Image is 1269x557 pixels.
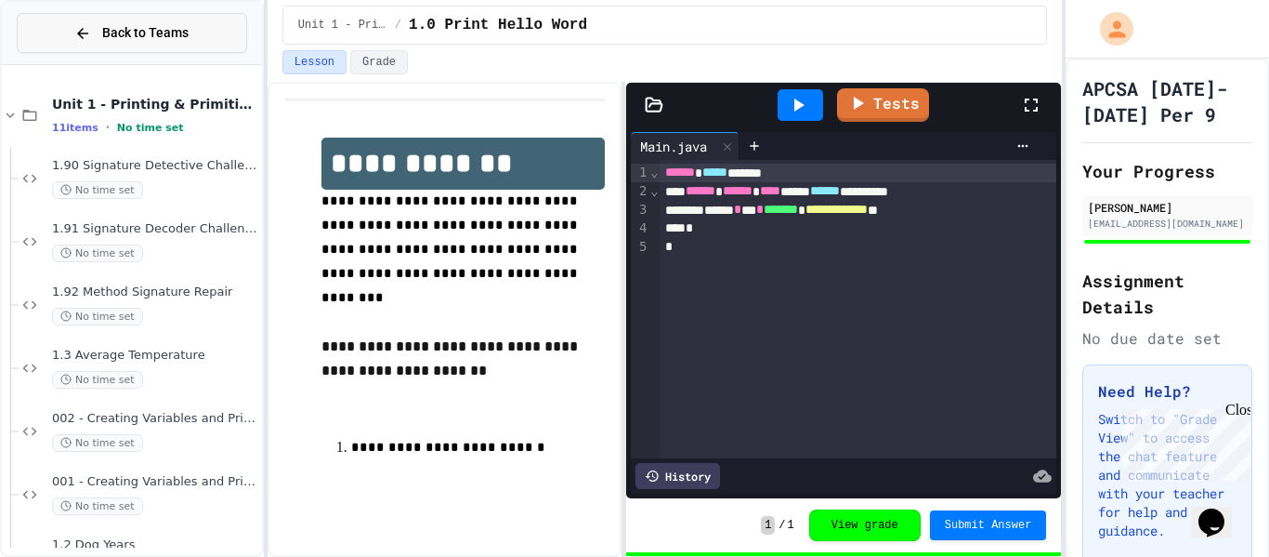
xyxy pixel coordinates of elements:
[298,18,387,33] span: Unit 1 - Printing & Primitive Types
[52,158,258,174] span: 1.90 Signature Detective Challenge
[930,511,1047,540] button: Submit Answer
[106,120,110,135] span: •
[52,245,143,262] span: No time set
[52,411,258,427] span: 002 - Creating Variables and Printing 2
[809,510,921,541] button: View grade
[631,137,716,156] div: Main.java
[282,50,347,74] button: Lesson
[631,238,649,257] div: 5
[788,518,794,533] span: 1
[1082,75,1252,127] h1: APCSA [DATE]-[DATE] Per 9
[409,14,587,36] span: 1.0 Print Hello Word
[631,182,649,201] div: 2
[1098,410,1236,540] p: Switch to "Grade View" to access the chat feature and communicate with your teacher for help and ...
[649,165,659,179] span: Fold line
[631,164,649,182] div: 1
[631,132,739,160] div: Main.java
[52,181,143,199] span: No time set
[1082,158,1252,184] h2: Your Progress
[7,7,128,118] div: Chat with us now!Close
[102,23,189,43] span: Back to Teams
[52,96,258,113] span: Unit 1 - Printing & Primitive Types
[52,221,258,237] span: 1.91 Signature Decoder Challenge
[837,88,929,122] a: Tests
[117,122,184,134] span: No time set
[649,183,659,198] span: Fold line
[1115,402,1250,481] iframe: chat widget
[52,434,143,452] span: No time set
[52,348,258,364] span: 1.3 Average Temperature
[1191,483,1250,538] iframe: chat widget
[52,537,258,553] span: 1.2 Dog Years
[631,219,649,238] div: 4
[631,201,649,219] div: 3
[52,122,98,134] span: 11 items
[778,518,785,533] span: /
[635,463,720,489] div: History
[1082,327,1252,350] div: No due date set
[52,474,258,490] span: 001 - Creating Variables and Printing 1
[52,371,143,389] span: No time set
[1080,7,1138,50] div: My Account
[17,13,247,53] button: Back to Teams
[395,18,401,33] span: /
[1088,199,1247,216] div: [PERSON_NAME]
[1088,217,1247,231] div: [EMAIL_ADDRESS][DOMAIN_NAME]
[945,518,1032,533] span: Submit Answer
[350,50,408,74] button: Grade
[1082,268,1252,320] h2: Assignment Details
[52,285,258,300] span: 1.92 Method Signature Repair
[52,497,143,515] span: No time set
[52,308,143,325] span: No time set
[1098,380,1236,403] h3: Need Help?
[761,516,775,535] span: 1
